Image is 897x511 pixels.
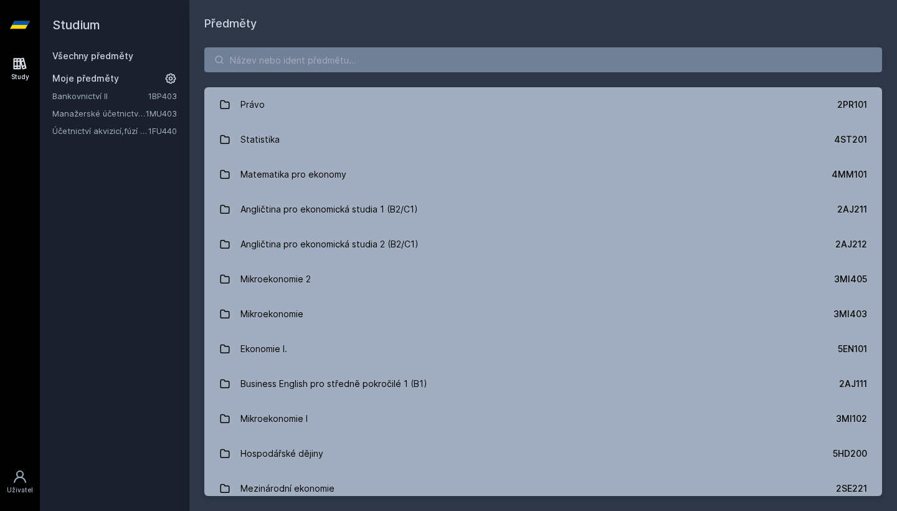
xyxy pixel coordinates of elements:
[834,273,867,285] div: 3MI405
[240,162,346,187] div: Matematika pro ekonomy
[11,72,29,82] div: Study
[204,192,882,227] a: Angličtina pro ekonomická studia 1 (B2/C1) 2AJ211
[52,72,119,85] span: Moje předměty
[7,485,33,495] div: Uživatel
[52,125,148,137] a: Účetnictví akvizicí,fúzí a jiných vlastn.transakcí-vyš.účet.
[146,108,177,118] a: 1MU403
[204,332,882,366] a: Ekonomie I. 5EN101
[52,90,148,102] a: Bankovnictví II
[837,203,867,216] div: 2AJ211
[52,50,133,61] a: Všechny předměty
[834,133,867,146] div: 4ST201
[204,122,882,157] a: Statistika 4ST201
[836,413,867,425] div: 3MI102
[240,441,323,466] div: Hospodářské dějiny
[837,98,867,111] div: 2PR101
[204,47,882,72] input: Název nebo ident předmětu…
[204,15,882,32] h1: Předměty
[240,406,308,431] div: Mikroekonomie I
[240,371,427,396] div: Business English pro středně pokročilé 1 (B1)
[838,343,867,355] div: 5EN101
[240,127,280,152] div: Statistika
[204,401,882,436] a: Mikroekonomie I 3MI102
[240,92,265,117] div: Právo
[240,197,418,222] div: Angličtina pro ekonomická studia 1 (B2/C1)
[204,436,882,471] a: Hospodářské dějiny 5HD200
[204,157,882,192] a: Matematika pro ekonomy 4MM101
[839,378,867,390] div: 2AJ111
[2,463,37,501] a: Uživatel
[240,267,311,292] div: Mikroekonomie 2
[833,308,867,320] div: 3MI403
[148,91,177,101] a: 1BP403
[204,297,882,332] a: Mikroekonomie 3MI403
[204,471,882,506] a: Mezinárodní ekonomie 2SE221
[833,447,867,460] div: 5HD200
[240,302,303,327] div: Mikroekonomie
[832,168,867,181] div: 4MM101
[240,337,287,361] div: Ekonomie I.
[2,50,37,88] a: Study
[148,126,177,136] a: 1FU440
[240,232,419,257] div: Angličtina pro ekonomická studia 2 (B2/C1)
[240,476,335,501] div: Mezinárodní ekonomie
[204,262,882,297] a: Mikroekonomie 2 3MI405
[836,482,867,495] div: 2SE221
[204,227,882,262] a: Angličtina pro ekonomická studia 2 (B2/C1) 2AJ212
[52,107,146,120] a: Manažerské účetnictví II.
[204,366,882,401] a: Business English pro středně pokročilé 1 (B1) 2AJ111
[835,238,867,251] div: 2AJ212
[204,87,882,122] a: Právo 2PR101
